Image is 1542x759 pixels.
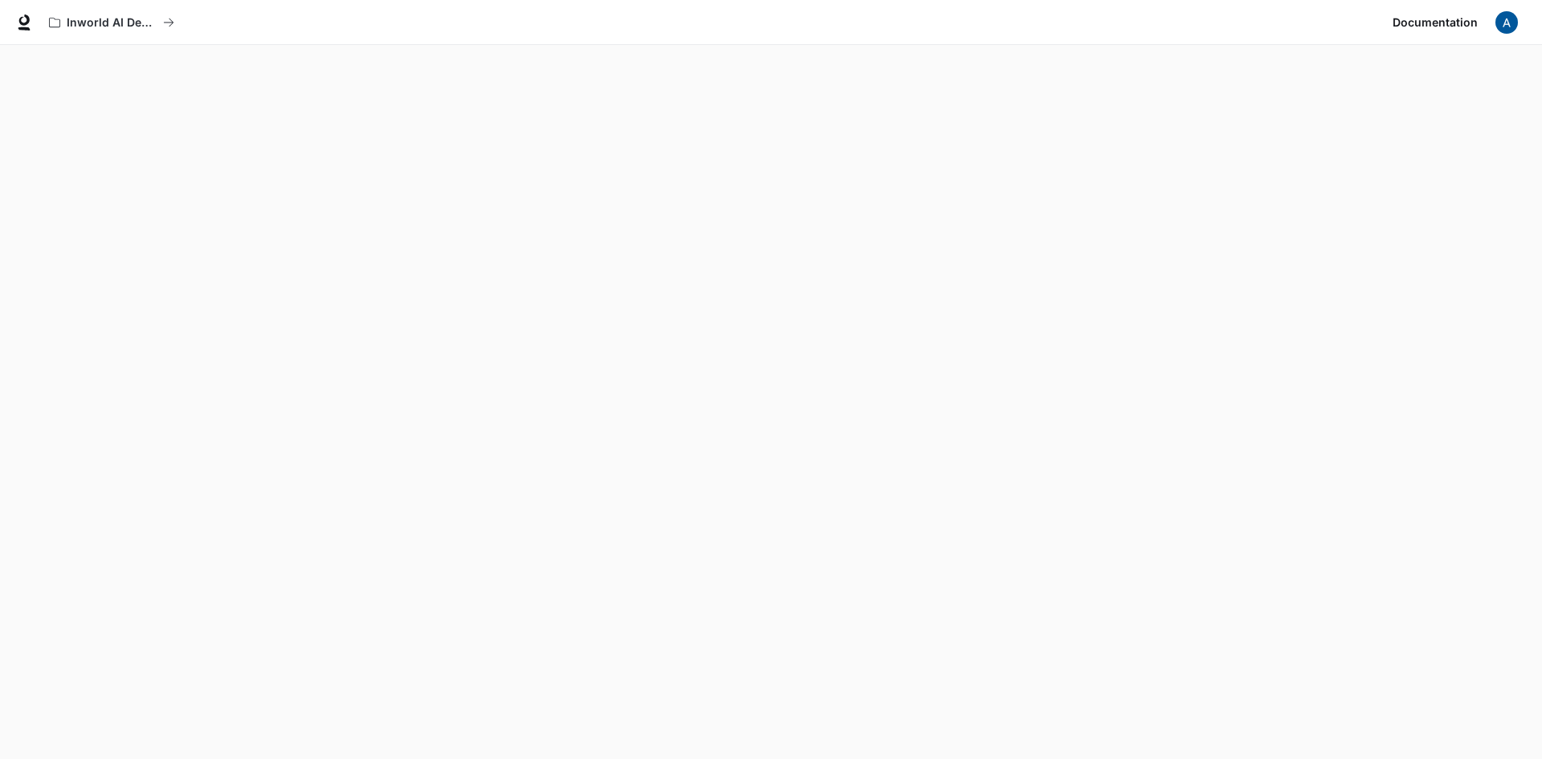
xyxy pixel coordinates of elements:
[67,16,157,30] p: Inworld AI Demos
[1386,6,1484,39] a: Documentation
[1495,11,1518,34] img: User avatar
[42,6,182,39] button: All workspaces
[1393,13,1478,33] span: Documentation
[1491,6,1523,39] button: User avatar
